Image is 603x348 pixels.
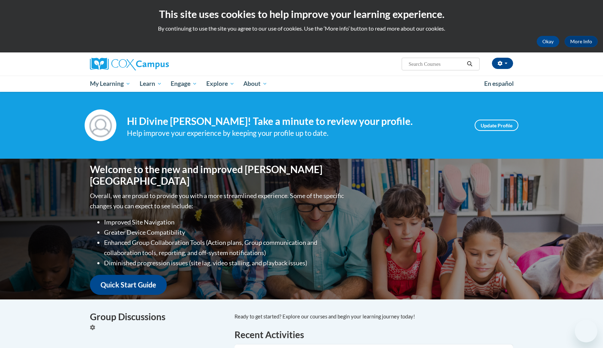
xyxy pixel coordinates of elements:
[127,127,464,139] div: Help improve your experience by keeping your profile up to date.
[127,115,464,127] h4: Hi Divine [PERSON_NAME]! Take a minute to review your profile.
[104,227,346,238] li: Greater Device Compatibility
[480,76,518,91] a: En español
[5,25,598,32] p: By continuing to use the site you agree to our use of cookies. Use the ‘More info’ button to read...
[79,76,524,92] div: Main menu
[202,76,239,92] a: Explore
[90,80,130,88] span: My Learning
[484,80,514,87] span: En español
[104,217,346,227] li: Improved Site Navigation
[171,80,197,88] span: Engage
[90,58,224,70] a: Cox Campus
[140,80,162,88] span: Learn
[206,80,234,88] span: Explore
[90,191,346,211] p: Overall, we are proud to provide you with a more streamlined experience. Some of the specific cha...
[85,109,116,141] img: Profile Image
[90,275,167,295] a: Quick Start Guide
[239,76,272,92] a: About
[492,58,513,69] button: Account Settings
[104,258,346,268] li: Diminished progression issues (site lag, video stalling, and playback issues)
[464,60,475,68] button: Search
[565,36,598,47] a: More Info
[166,76,202,92] a: Engage
[408,60,464,68] input: Search Courses
[90,310,224,324] h4: Group Discussions
[5,7,598,21] h2: This site uses cookies to help improve your learning experience.
[234,328,513,341] h1: Recent Activities
[537,36,559,47] button: Okay
[90,58,169,70] img: Cox Campus
[85,76,135,92] a: My Learning
[104,238,346,258] li: Enhanced Group Collaboration Tools (Action plans, Group communication and collaboration tools, re...
[575,320,597,342] iframe: Button to launch messaging window
[135,76,166,92] a: Learn
[90,164,346,187] h1: Welcome to the new and improved [PERSON_NAME][GEOGRAPHIC_DATA]
[243,80,267,88] span: About
[475,120,518,131] a: Update Profile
